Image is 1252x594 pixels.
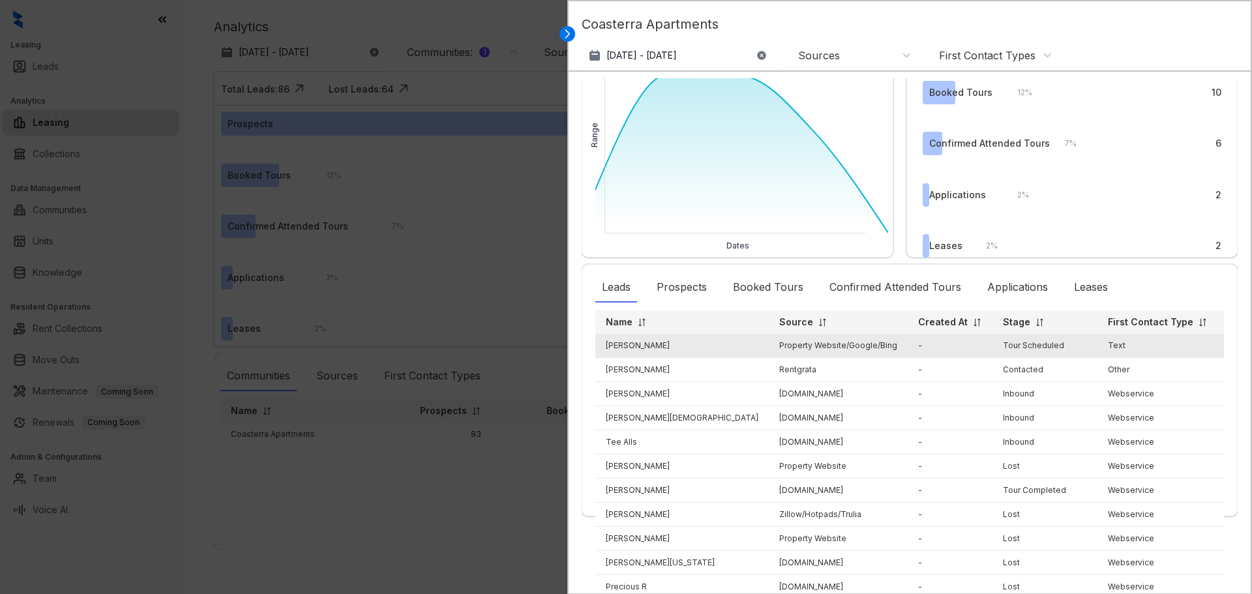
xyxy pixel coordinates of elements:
td: [DOMAIN_NAME] [769,430,908,454]
p: Name [606,316,633,329]
td: [PERSON_NAME] [595,503,769,527]
td: - [908,358,992,382]
div: 2 [1215,188,1221,202]
td: Property Website [769,527,908,551]
td: Rentgrata [769,358,908,382]
td: [DOMAIN_NAME] [769,406,908,430]
td: Webservice [1097,454,1218,479]
td: Lost [992,527,1097,551]
td: - [908,551,992,575]
td: - [908,382,992,406]
td: Webservice [1097,382,1218,406]
div: 7 % [1051,136,1077,151]
td: Text [1097,334,1218,358]
td: Property Website [769,454,908,479]
td: Lost [992,551,1097,575]
div: First Contact Types [939,48,1036,63]
div: Range [589,123,601,147]
td: Tee Alls [595,430,769,454]
div: Leases [929,239,962,253]
td: Tour Completed [992,479,1097,503]
td: Webservice [1097,479,1218,503]
td: Property Website/Google/Bing [769,334,908,358]
td: Webservice [1097,503,1218,527]
div: Booked Tours [929,85,992,100]
td: - [908,406,992,430]
img: sorting [1198,318,1208,327]
td: Inbound [992,406,1097,430]
div: Booked Tours [726,273,810,303]
td: [PERSON_NAME][DEMOGRAPHIC_DATA] [595,406,769,430]
td: [PERSON_NAME] [595,527,769,551]
td: [PERSON_NAME] [595,334,769,358]
td: Webservice [1097,406,1218,430]
div: Confirmed Attended Tours [823,273,968,303]
td: [PERSON_NAME] [595,454,769,479]
div: 2 [1215,239,1221,253]
td: Tour Scheduled [992,334,1097,358]
td: [PERSON_NAME][US_STATE] [595,551,769,575]
div: Prospects [650,273,713,303]
td: - [908,334,992,358]
div: 2 % [1004,188,1029,202]
img: sorting [637,318,647,327]
div: Confirmed Attended Tours [929,136,1050,151]
p: Stage [1003,316,1030,329]
td: Lost [992,454,1097,479]
div: Dates [589,240,886,252]
td: - [908,454,992,479]
div: Applications [981,273,1054,303]
img: sorting [972,318,982,327]
td: - [908,527,992,551]
div: 12 % [1004,85,1032,100]
td: - [908,503,992,527]
img: sorting [818,318,827,327]
td: - [908,479,992,503]
div: Applications [929,188,986,202]
div: Leads [595,273,637,303]
td: [DOMAIN_NAME] [769,382,908,406]
p: [DATE] - [DATE] [606,49,677,62]
td: Contacted [992,358,1097,382]
td: Webservice [1097,551,1218,575]
td: Webservice [1097,430,1218,454]
p: Coasterra Apartments [582,14,1238,44]
div: 6 [1215,136,1221,151]
td: Inbound [992,382,1097,406]
p: Created At [918,316,968,329]
td: Other [1097,358,1218,382]
div: Leases [1067,273,1114,303]
td: [DOMAIN_NAME] [769,551,908,575]
td: [PERSON_NAME] [595,358,769,382]
img: sorting [1035,318,1045,327]
p: First Contact Type [1108,316,1193,329]
td: Zillow/Hotpads/Trulia [769,503,908,527]
p: Source [779,316,813,329]
td: [PERSON_NAME] [595,382,769,406]
div: 10 [1212,85,1221,100]
td: [PERSON_NAME] [595,479,769,503]
td: Webservice [1097,527,1218,551]
td: Inbound [992,430,1097,454]
td: Lost [992,503,1097,527]
button: [DATE] - [DATE] [582,44,777,67]
div: Sources [798,48,840,63]
td: - [908,430,992,454]
td: [DOMAIN_NAME] [769,479,908,503]
div: 2 % [973,239,998,253]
